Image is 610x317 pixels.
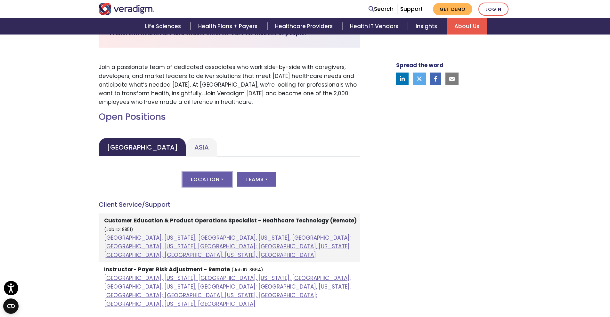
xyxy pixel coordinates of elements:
[408,18,447,35] a: Insights
[137,18,191,35] a: Life Sciences
[99,63,360,106] p: Join a passionate team of dedicated associates who work side-by-side with caregivers, developers,...
[433,3,472,15] a: Get Demo
[232,267,263,273] small: (Job ID: 8664)
[99,112,360,122] h2: Open Positions
[478,3,508,16] a: Login
[186,138,217,157] a: Asia
[183,172,232,187] button: Location
[267,18,342,35] a: Healthcare Providers
[447,18,487,35] a: About Us
[104,274,351,308] a: [GEOGRAPHIC_DATA], [US_STATE]; [GEOGRAPHIC_DATA], [US_STATE], [GEOGRAPHIC_DATA]; [GEOGRAPHIC_DATA...
[99,138,186,157] a: [GEOGRAPHIC_DATA]
[3,298,19,314] button: Open CMP widget
[400,5,423,13] a: Support
[104,217,357,224] strong: Customer Education & Product Operations Specialist - Healthcare Technology (Remote)
[369,5,394,13] a: Search
[396,61,443,69] strong: Spread the word
[104,266,230,273] strong: Instructor- Payer Risk Adjustment - Remote
[104,227,133,233] small: (Job ID: 8851)
[104,234,351,259] a: [GEOGRAPHIC_DATA], [US_STATE]; [GEOGRAPHIC_DATA], [US_STATE], [GEOGRAPHIC_DATA]; [GEOGRAPHIC_DATA...
[237,172,276,187] button: Teams
[342,18,408,35] a: Health IT Vendors
[99,3,155,15] img: Veradigm logo
[191,18,267,35] a: Health Plans + Payers
[99,201,360,208] h4: Client Service/Support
